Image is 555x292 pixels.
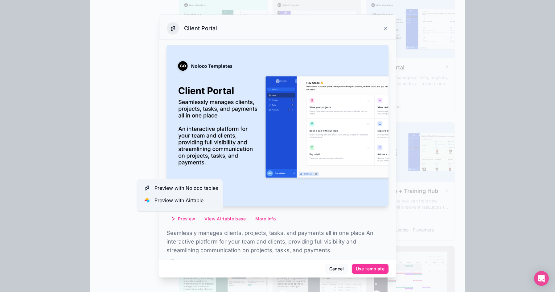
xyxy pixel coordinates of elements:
[140,194,220,206] button: Airtable LogoPreview with Airtable
[154,197,203,204] span: Preview with Airtable
[352,264,388,274] button: Use template
[166,214,199,224] button: Preview
[140,182,220,194] button: Preview with Noloco tables
[166,45,388,206] img: Client Portal
[145,198,150,203] img: Airtable Logo
[325,264,348,274] button: Cancel
[154,184,218,192] span: Preview with Noloco tables
[534,271,549,286] div: Open Intercom Messenger
[356,266,384,272] div: Use template
[200,214,250,224] button: View Airtable base
[184,25,217,32] h3: Client Portal
[251,214,280,224] button: More info
[166,229,388,255] p: Seamlessly manages clients, projects, tasks, and payments all in one place An interactive platfor...
[178,216,195,222] span: Preview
